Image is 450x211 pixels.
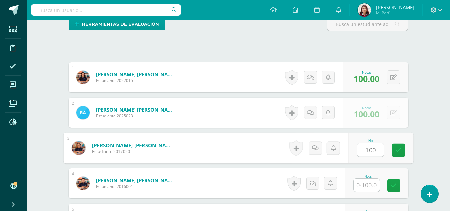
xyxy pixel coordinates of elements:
a: [PERSON_NAME] [PERSON_NAME] [96,177,176,184]
img: 1f9f1ae30003dac5889fa85218727c0a.png [76,177,90,190]
img: ed0c7298fdce43a784d14dc8b05bd152.png [72,141,85,155]
a: Herramientas de evaluación [69,17,165,30]
div: Nota [353,175,383,178]
span: Herramientas de evaluación [82,18,159,30]
span: Estudiante 2022015 [96,78,176,83]
img: 983d8eb092b570fcd3c7f2a9f4d708e9.png [76,106,90,119]
input: Busca un estudiante aquí... [327,18,408,31]
span: Estudiante 2017020 [92,149,174,155]
a: [PERSON_NAME] [PERSON_NAME] [96,71,176,78]
div: Nota: [354,70,379,75]
a: [PERSON_NAME] [PERSON_NAME] [92,142,174,149]
input: 0-100.0 [354,179,380,192]
span: Mi Perfil [376,10,414,16]
img: a2fff9e98c26315def6c8b7d4b31aef4.png [76,71,90,84]
div: Nota: [354,105,379,110]
span: [PERSON_NAME] [376,4,414,11]
input: Busca un usuario... [31,4,181,16]
div: Nota [357,139,387,143]
img: 8a2d8b7078a2d6841caeaa0cd41511da.png [358,3,371,17]
span: Estudiante 2025023 [96,113,176,119]
input: 0-100.0 [357,143,384,157]
span: 100.00 [354,73,379,84]
span: 100.00 [354,108,379,120]
span: Estudiante 2016001 [96,184,176,189]
a: [PERSON_NAME] [PERSON_NAME] [96,106,176,113]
